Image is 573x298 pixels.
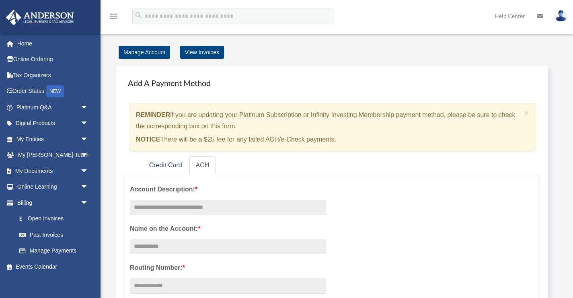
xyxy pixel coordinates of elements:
[130,262,326,273] label: Routing Number:
[6,51,101,68] a: Online Ordering
[180,46,224,59] a: View Invoices
[46,85,64,97] div: NEW
[109,14,118,21] a: menu
[6,163,101,179] a: My Documentsarrow_drop_down
[130,223,326,234] label: Name on the Account:
[80,163,97,179] span: arrow_drop_down
[80,179,97,195] span: arrow_drop_down
[80,115,97,132] span: arrow_drop_down
[11,243,97,259] a: Manage Payments
[130,184,326,195] label: Account Description:
[6,67,101,83] a: Tax Organizers
[11,227,101,243] a: Past Invoices
[109,11,118,21] i: menu
[136,136,160,143] strong: NOTICE
[80,195,97,211] span: arrow_drop_down
[143,156,189,175] a: Credit Card
[4,10,76,25] img: Anderson Advisors Platinum Portal
[555,10,567,22] img: User Pic
[6,179,101,195] a: Online Learningarrow_drop_down
[6,195,101,211] a: Billingarrow_drop_down
[6,259,101,275] a: Events Calendar
[189,156,216,175] a: ACH
[6,147,101,163] a: My [PERSON_NAME] Teamarrow_drop_down
[80,131,97,148] span: arrow_drop_down
[119,46,170,59] a: Manage Account
[80,99,97,116] span: arrow_drop_down
[6,131,101,147] a: My Entitiesarrow_drop_down
[136,111,170,118] strong: REMINDER
[6,99,101,115] a: Platinum Q&Aarrow_drop_down
[524,109,529,117] button: Close
[134,11,143,20] i: search
[136,134,521,145] p: There will be a $25 fee for any failed ACH/e-Check payments.
[129,103,535,152] div: if you are updating your Platinum Subscription or Infinity Investing Membership payment method, p...
[80,147,97,164] span: arrow_drop_down
[6,115,101,132] a: Digital Productsarrow_drop_down
[6,35,101,51] a: Home
[24,214,28,224] span: $
[524,108,529,117] span: ×
[11,211,101,227] a: $Open Invoices
[6,83,101,100] a: Order StatusNEW
[125,74,540,92] h4: Add A Payment Method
